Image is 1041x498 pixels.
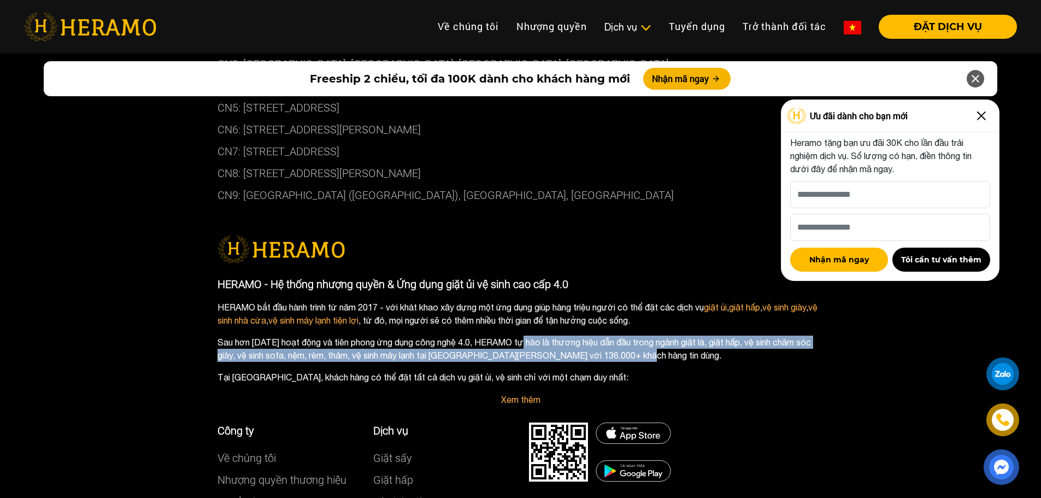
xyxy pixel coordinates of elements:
[790,136,990,175] p: Heramo tặng bạn ưu đãi 30K cho lần đầu trải nghiệm dịch vụ. Số lượng có hạn, điền thông tin dưới ...
[879,15,1017,39] button: ĐẶT DỊCH VỤ
[762,302,806,312] a: vệ sinh giày
[704,302,727,312] a: giặt ủi
[217,452,276,465] a: Về chúng tôi
[870,22,1017,32] a: ĐẶT DỊCH VỤ
[973,107,990,125] img: Close
[604,20,651,34] div: Dịch vụ
[217,371,824,384] p: Tại [GEOGRAPHIC_DATA], khách hàng có thể đặt tất cả dịch vụ giặt ủi, vệ sinh chỉ với một chạm duy...
[844,21,861,34] img: vn-flag.png
[640,22,651,33] img: subToggleIcon
[24,13,156,41] img: heramo-logo.png
[429,15,508,38] a: Về chúng tôi
[596,423,671,444] img: DMCA.com Protection Status
[988,405,1018,435] a: phone-icon
[217,336,824,362] p: Sau hơn [DATE] hoạt động và tiên phong ứng dụng công nghệ 4.0, HERAMO tự hào là thương hiệu dẫn đ...
[529,423,588,482] img: DMCA.com Protection Status
[217,301,824,327] p: HERAMO bắt đầu hành trình từ năm 2017 - với khát khao xây dựng một ứng dụng giúp hàng triệu người...
[268,315,358,325] a: vệ sinh máy lạnh tiện lợi
[790,248,888,272] button: Nhận mã ngay
[810,109,908,122] span: Ưu đãi dành cho bạn mới
[217,236,345,263] img: logo
[786,108,807,124] img: Logo
[729,302,760,312] a: giặt hấp
[217,423,357,439] p: Công ty
[310,71,630,87] span: Freeship 2 chiều, tối đa 100K dành cho khách hàng mới
[508,15,596,38] a: Nhượng quyền
[643,68,731,90] button: Nhận mã ngay
[217,276,824,292] p: HERAMO - Hệ thống nhượng quyền & Ứng dụng giặt ủi vệ sinh cao cấp 4.0
[217,140,824,162] p: CN7: [STREET_ADDRESS]
[373,452,412,465] a: Giặt sấy
[997,414,1009,426] img: phone-icon
[217,162,824,184] p: CN8: [STREET_ADDRESS][PERSON_NAME]
[217,97,824,119] p: CN5: [STREET_ADDRESS]
[217,473,346,487] a: Nhượng quyền thương hiệu
[596,460,671,482] img: DMCA.com Protection Status
[501,395,540,405] a: Xem thêm
[892,248,990,272] button: Tôi cần tư vấn thêm
[217,119,824,140] p: CN6: [STREET_ADDRESS][PERSON_NAME]
[373,423,513,439] p: Dịch vụ
[373,473,413,487] a: Giặt hấp
[734,15,835,38] a: Trở thành đối tác
[660,15,734,38] a: Tuyển dụng
[217,184,824,206] p: CN9: [GEOGRAPHIC_DATA] ([GEOGRAPHIC_DATA]), [GEOGRAPHIC_DATA], [GEOGRAPHIC_DATA]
